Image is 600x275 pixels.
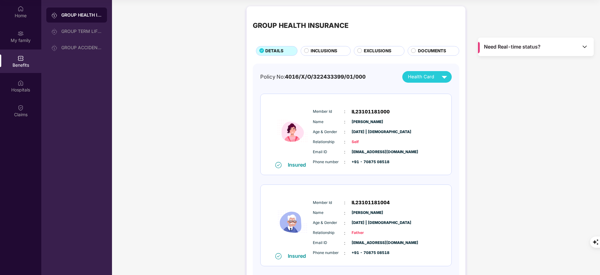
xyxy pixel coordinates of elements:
img: icon [274,191,311,252]
span: Self [352,139,383,145]
span: : [344,199,345,206]
span: Need Real-time status? [484,44,541,50]
span: [PERSON_NAME] [352,119,383,125]
div: Insured [288,253,310,259]
span: : [344,118,345,125]
img: svg+xml;base64,PHN2ZyBpZD0iSG9tZSIgeG1sbnM9Imh0dHA6Ly93d3cudzMub3JnLzIwMDAvc3ZnIiB3aWR0aD0iMjAiIG... [18,6,24,12]
span: : [344,138,345,145]
div: GROUP HEALTH INSURANCE [61,12,102,18]
span: IL23101181000 [352,108,390,116]
span: Member Id [313,109,344,115]
span: : [344,128,345,135]
span: : [344,158,345,165]
span: Age & Gender [313,129,344,135]
img: icon [274,101,311,162]
span: : [344,108,345,115]
span: +91 - 70875 08518 [352,250,383,256]
img: svg+xml;base64,PHN2ZyB3aWR0aD0iMjAiIGhlaWdodD0iMjAiIHZpZXdCb3g9IjAgMCAyMCAyMCIgZmlsbD0ibm9uZSIgeG... [51,45,58,51]
span: : [344,230,345,236]
img: svg+xml;base64,PHN2ZyBpZD0iQ2xhaW0iIHhtbG5zPSJodHRwOi8vd3d3LnczLm9yZy8yMDAwL3N2ZyIgd2lkdGg9IjIwIi... [18,105,24,111]
span: Health Card [408,73,434,80]
img: svg+xml;base64,PHN2ZyB4bWxucz0iaHR0cDovL3d3dy53My5vcmcvMjAwMC9zdmciIHdpZHRoPSIxNiIgaGVpZ2h0PSIxNi... [275,162,282,168]
img: svg+xml;base64,PHN2ZyB4bWxucz0iaHR0cDovL3d3dy53My5vcmcvMjAwMC9zdmciIHZpZXdCb3g9IjAgMCAyNCAyNCIgd2... [439,71,450,82]
span: +91 - 70875 08518 [352,159,383,165]
span: : [344,148,345,155]
img: svg+xml;base64,PHN2ZyB3aWR0aD0iMjAiIGhlaWdodD0iMjAiIHZpZXdCb3g9IjAgMCAyMCAyMCIgZmlsbD0ibm9uZSIgeG... [18,30,24,37]
span: [DATE] | [DEMOGRAPHIC_DATA] [352,220,383,226]
span: : [344,210,345,216]
span: Age & Gender [313,220,344,226]
img: svg+xml;base64,PHN2ZyBpZD0iSG9zcGl0YWxzIiB4bWxucz0iaHR0cDovL3d3dy53My5vcmcvMjAwMC9zdmciIHdpZHRoPS... [18,80,24,86]
div: GROUP ACCIDENTAL INSURANCE [61,45,102,50]
div: GROUP HEALTH INSURANCE [253,20,348,31]
span: [EMAIL_ADDRESS][DOMAIN_NAME] [352,149,383,155]
span: Email ID [313,240,344,246]
span: IL23101181004 [352,199,390,206]
span: [DATE] | [DEMOGRAPHIC_DATA] [352,129,383,135]
img: svg+xml;base64,PHN2ZyB3aWR0aD0iMjAiIGhlaWdodD0iMjAiIHZpZXdCb3g9IjAgMCAyMCAyMCIgZmlsbD0ibm9uZSIgeG... [51,12,58,18]
span: Name [313,119,344,125]
div: GROUP TERM LIFE INSURANCE [61,29,102,34]
span: Relationship [313,230,344,236]
span: Member Id [313,200,344,206]
img: svg+xml;base64,PHN2ZyBpZD0iQmVuZWZpdHMiIHhtbG5zPSJodHRwOi8vd3d3LnczLm9yZy8yMDAwL3N2ZyIgd2lkdGg9Ij... [18,55,24,61]
span: Phone number [313,250,344,256]
button: Health Card [402,71,452,83]
div: Insured [288,162,310,168]
span: 4016/X/O/322433399/01/000 [285,74,366,80]
div: Policy No: [260,73,366,81]
span: INCLUSIONS [311,48,337,54]
span: : [344,220,345,226]
span: Email ID [313,149,344,155]
img: Toggle Icon [582,44,588,50]
span: : [344,240,345,246]
span: DETAILS [265,48,283,54]
span: [EMAIL_ADDRESS][DOMAIN_NAME] [352,240,383,246]
span: : [344,250,345,257]
img: svg+xml;base64,PHN2ZyB4bWxucz0iaHR0cDovL3d3dy53My5vcmcvMjAwMC9zdmciIHdpZHRoPSIxNiIgaGVpZ2h0PSIxNi... [275,253,282,259]
span: EXCLUSIONS [364,48,391,54]
span: Name [313,210,344,216]
span: Phone number [313,159,344,165]
img: svg+xml;base64,PHN2ZyB3aWR0aD0iMjAiIGhlaWdodD0iMjAiIHZpZXdCb3g9IjAgMCAyMCAyMCIgZmlsbD0ibm9uZSIgeG... [51,29,58,35]
span: DOCUMENTS [418,48,446,54]
span: Father [352,230,383,236]
span: [PERSON_NAME] [352,210,383,216]
span: Relationship [313,139,344,145]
